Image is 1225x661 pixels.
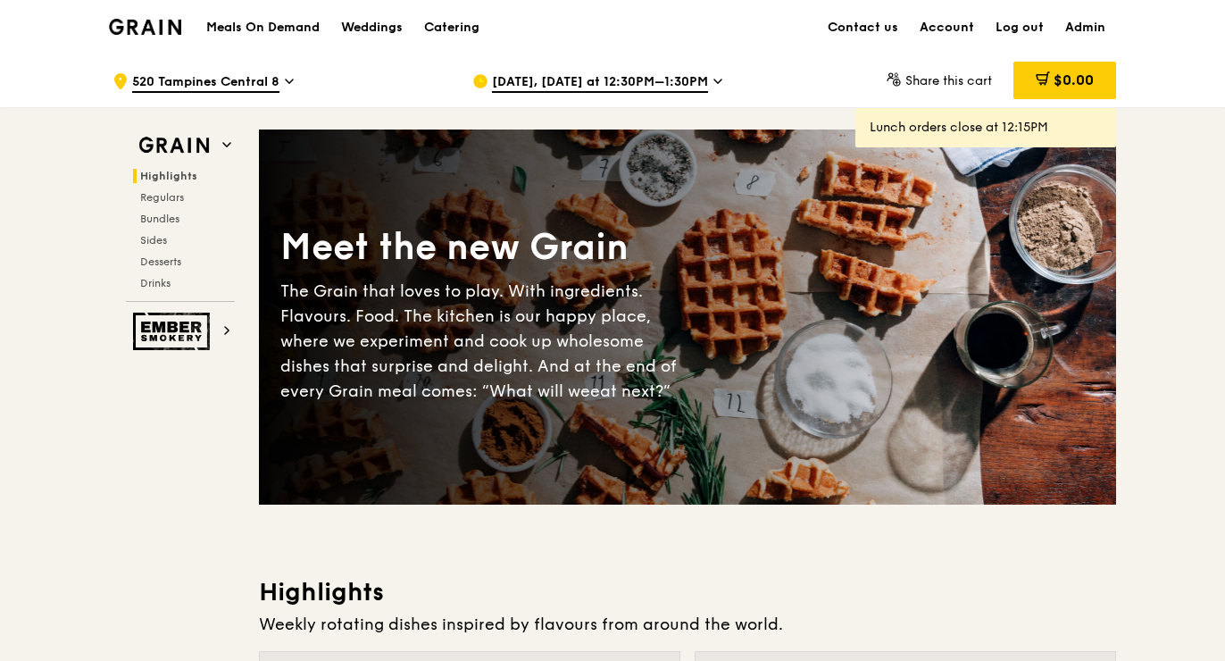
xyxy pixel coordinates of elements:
[140,277,171,289] span: Drinks
[280,223,687,272] div: Meet the new Grain
[259,612,1116,637] div: Weekly rotating dishes inspired by flavours from around the world.
[133,130,215,162] img: Grain web logo
[1054,1,1116,54] a: Admin
[817,1,909,54] a: Contact us
[140,234,167,247] span: Sides
[280,279,687,404] div: The Grain that loves to play. With ingredients. Flavours. Food. The kitchen is our happy place, w...
[909,1,985,54] a: Account
[492,73,708,93] span: [DATE], [DATE] at 12:30PM–1:30PM
[132,73,279,93] span: 520 Tampines Central 8
[140,213,179,225] span: Bundles
[341,1,403,54] div: Weddings
[330,1,413,54] a: Weddings
[133,313,215,350] img: Ember Smokery web logo
[590,381,671,401] span: eat next?”
[206,19,320,37] h1: Meals On Demand
[140,255,181,268] span: Desserts
[140,191,184,204] span: Regulars
[985,1,1054,54] a: Log out
[870,119,1102,137] div: Lunch orders close at 12:15PM
[109,19,181,35] img: Grain
[1054,71,1094,88] span: $0.00
[140,170,197,182] span: Highlights
[413,1,490,54] a: Catering
[424,1,479,54] div: Catering
[259,576,1116,608] h3: Highlights
[905,73,992,88] span: Share this cart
